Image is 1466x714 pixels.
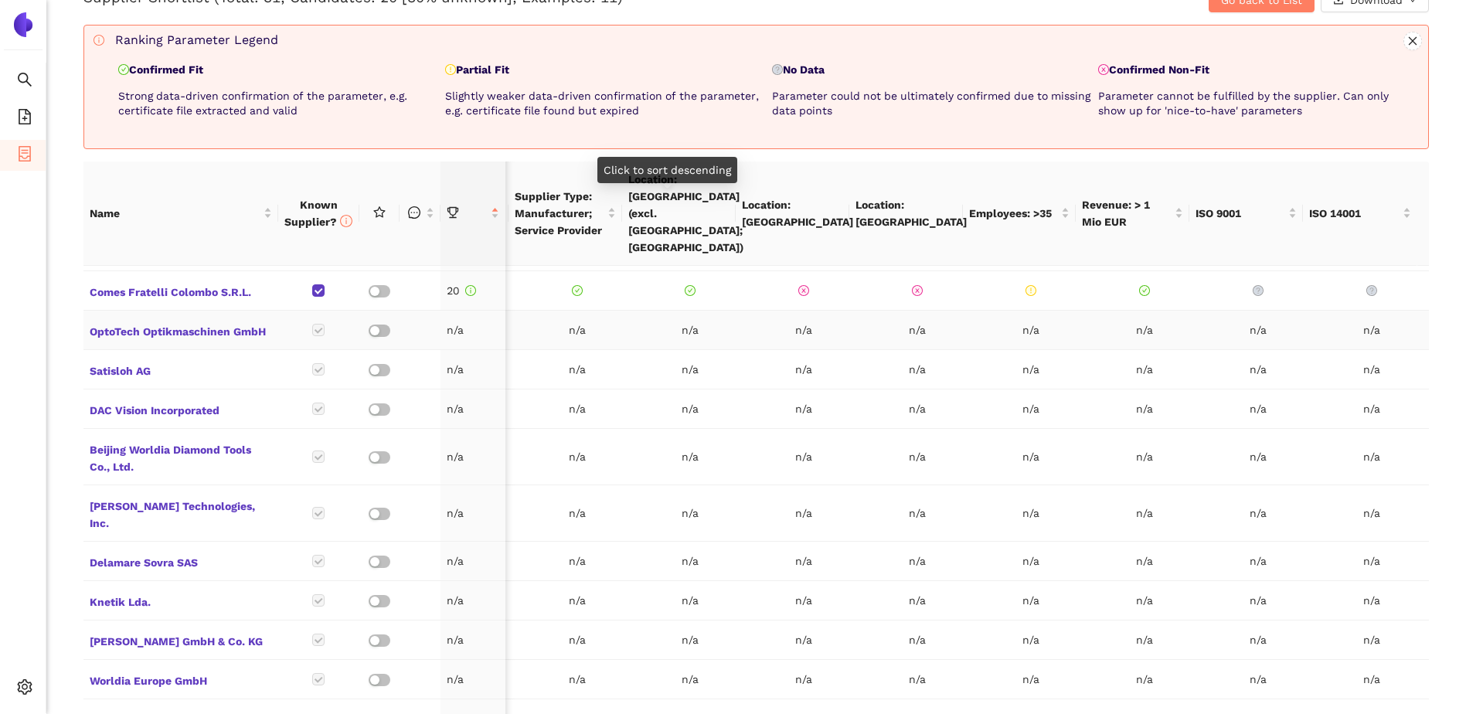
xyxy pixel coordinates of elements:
[90,551,272,571] span: Delamare Sovra SAS
[447,206,459,219] span: trophy
[640,671,741,688] span: n/a
[1208,400,1309,417] span: n/a
[440,485,505,542] td: n/a
[640,552,741,569] span: n/a
[1303,161,1417,266] th: this column's title is ISO 14001,this column is sortable
[772,89,1093,119] p: Parameter could not be ultimately confirmed due to missing data points
[685,285,696,296] span: check-circle
[1094,400,1196,417] span: n/a
[447,284,476,297] span: 20
[17,674,32,705] span: setting
[17,104,32,134] span: file-add
[753,321,855,338] span: n/a
[526,448,628,465] span: n/a
[867,552,968,569] span: n/a
[1208,631,1309,648] span: n/a
[981,552,1082,569] span: n/a
[1253,285,1264,296] span: question-circle
[981,321,1082,338] span: n/a
[515,188,604,239] span: Supplier Type: Manufacturer; Service Provider
[90,399,272,419] span: DAC Vision Incorporated
[981,361,1082,378] span: n/a
[981,448,1082,465] span: n/a
[1196,205,1285,222] span: ISO 9001
[981,631,1082,648] span: n/a
[118,89,439,119] p: Strong data-driven confirmation of the parameter, e.g. certificate file extracted and valid
[867,592,968,609] span: n/a
[1094,321,1196,338] span: n/a
[440,311,505,350] td: n/a
[855,196,967,230] span: Location: [GEOGRAPHIC_DATA]
[1321,631,1423,648] span: n/a
[1309,205,1399,222] span: ISO 14001
[736,161,849,266] th: this column's title is Location: Asia,this column is sortable
[1208,505,1309,522] span: n/a
[798,285,809,296] span: close-circle
[622,161,736,266] th: this column's title is Location: Europe (excl. Germany; United Kingdom),this column is sortable
[1321,592,1423,609] span: n/a
[1094,361,1196,378] span: n/a
[90,438,272,475] span: Beijing Worldia Diamond Tools Co., Ltd.
[753,361,855,378] span: n/a
[753,400,855,417] span: n/a
[1094,671,1196,688] span: n/a
[963,161,1077,266] th: this column's title is Employees: >35,this column is sortable
[83,161,278,266] th: this column's title is Name,this column is sortable
[1189,161,1303,266] th: this column's title is ISO 9001,this column is sortable
[981,400,1082,417] span: n/a
[1321,361,1423,378] span: n/a
[772,63,1093,78] p: No Data
[440,620,505,660] td: n/a
[94,35,104,46] span: info-circle
[526,321,628,338] span: n/a
[11,12,36,37] img: Logo
[1026,285,1036,296] span: exclamation-circle
[640,505,741,522] span: n/a
[90,630,272,650] span: [PERSON_NAME] GmbH & Co. KG
[1139,285,1150,296] span: check-circle
[849,161,963,266] th: this column's title is Location: USA,this column is sortable
[440,542,505,581] td: n/a
[373,206,386,219] span: star
[867,361,968,378] span: n/a
[526,400,628,417] span: n/a
[1094,505,1196,522] span: n/a
[597,157,737,183] div: Click to sort descending
[90,205,260,222] span: Name
[90,280,272,301] span: Comes Fratelli Colombo S.R.L.
[753,448,855,465] span: n/a
[772,64,783,75] span: question-circle
[1094,631,1196,648] span: n/a
[640,592,741,609] span: n/a
[17,66,32,97] span: search
[526,592,628,609] span: n/a
[115,32,1422,50] div: Ranking Parameter Legend
[445,63,766,78] p: Partial Fit
[1094,448,1196,465] span: n/a
[440,429,505,485] td: n/a
[509,161,622,266] th: this column's title is Supplier Type: Manufacturer; Service Provider,this column is sortable
[1321,321,1423,338] span: n/a
[408,206,420,219] span: message
[753,631,855,648] span: n/a
[867,321,968,338] span: n/a
[118,63,439,78] p: Confirmed Fit
[640,361,741,378] span: n/a
[440,660,505,699] td: n/a
[753,552,855,569] span: n/a
[753,671,855,688] span: n/a
[981,592,1082,609] span: n/a
[90,669,272,689] span: Worldia Europe GmbH
[1208,321,1309,338] span: n/a
[640,400,741,417] span: n/a
[981,505,1082,522] span: n/a
[1321,400,1423,417] span: n/a
[90,320,272,340] span: OptoTech Optikmaschinen GmbH
[1082,196,1172,230] span: Revenue: > 1 Mio EUR
[400,161,440,266] th: this column is sortable
[445,64,456,75] span: exclamation-circle
[1321,671,1423,688] span: n/a
[1366,285,1377,296] span: question-circle
[440,350,505,389] td: n/a
[465,285,476,296] span: info-circle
